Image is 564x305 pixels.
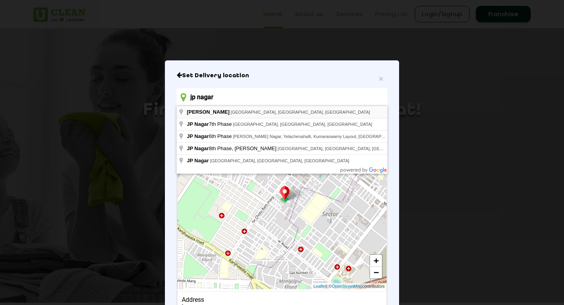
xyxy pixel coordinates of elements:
span: [PERSON_NAME] Nagar, Yelachenahalli, Kumaraswamy Layout, [GEOGRAPHIC_DATA], [GEOGRAPHIC_DATA], [G... [233,134,498,139]
span: [GEOGRAPHIC_DATA], [GEOGRAPHIC_DATA], [GEOGRAPHIC_DATA] [210,158,349,163]
span: [GEOGRAPHIC_DATA], [GEOGRAPHIC_DATA], [GEOGRAPHIC_DATA] [278,146,417,151]
button: Close [379,74,383,83]
span: JP Nagar [187,121,209,127]
a: Zoom in [370,255,382,267]
span: JP Nagar [187,158,209,163]
div: Address [182,296,383,303]
span: JP Nagar [187,145,209,151]
div: | © contributors [311,283,387,290]
a: OpenStreetMap [332,283,362,290]
a: Leaflet [313,283,326,290]
span: 6th Phase [187,133,233,139]
span: 8th Phase, [PERSON_NAME] [187,145,278,151]
span: JP Nagar [187,133,209,139]
span: [GEOGRAPHIC_DATA], [GEOGRAPHIC_DATA], [GEOGRAPHIC_DATA] [231,110,370,114]
h6: Close [177,72,387,80]
input: Enter location [177,88,387,106]
span: [PERSON_NAME] [187,109,230,115]
span: × [379,74,383,83]
a: Zoom out [370,267,382,278]
span: 7th Phase [187,121,233,127]
span: [GEOGRAPHIC_DATA], [GEOGRAPHIC_DATA], [GEOGRAPHIC_DATA] [233,122,372,127]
